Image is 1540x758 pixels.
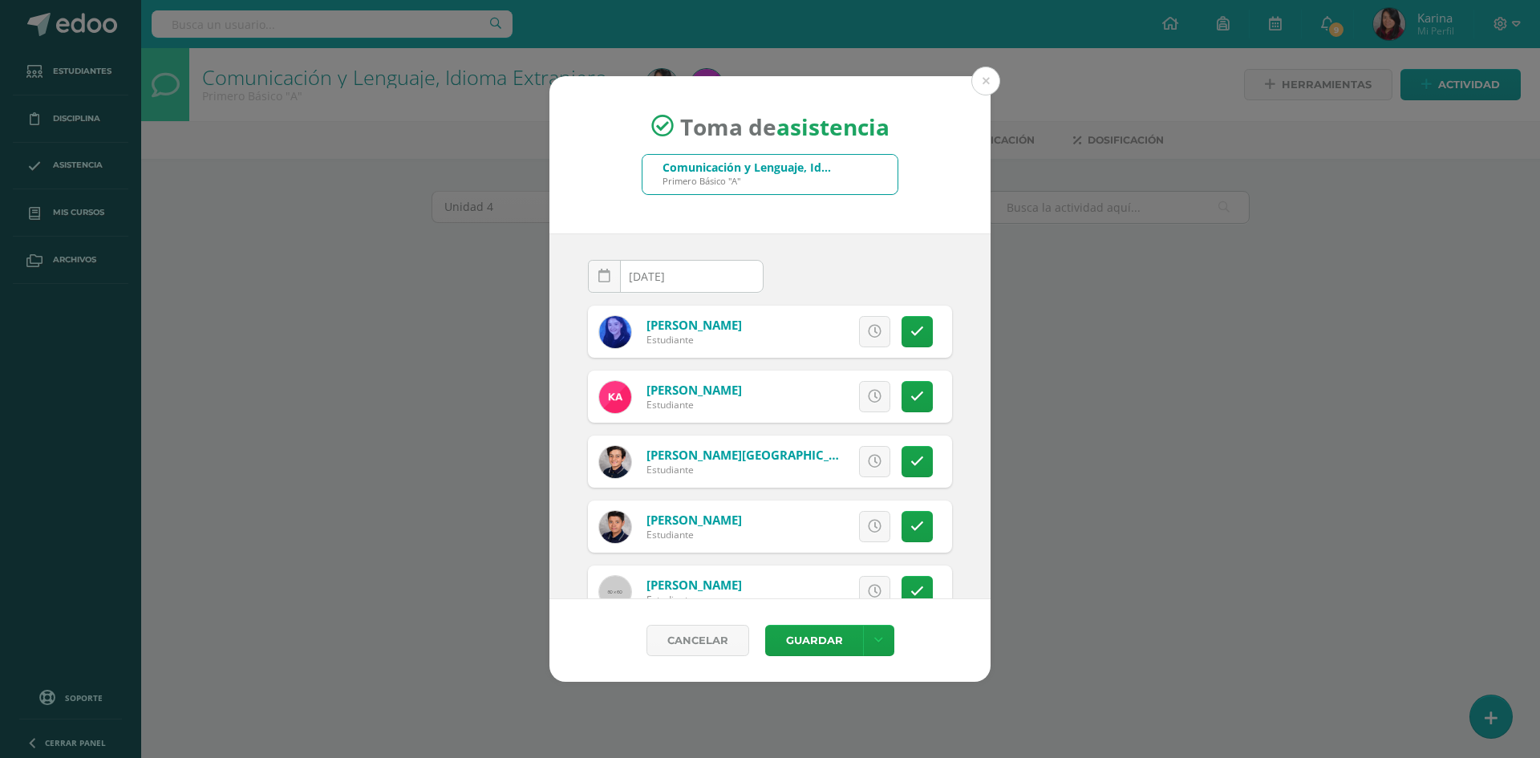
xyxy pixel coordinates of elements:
img: 354a4e2e9604b7cb9fc638347ca4c800.png [599,511,631,543]
a: [PERSON_NAME] [646,512,742,528]
button: Close (Esc) [971,67,1000,95]
a: Cancelar [646,625,749,656]
div: Estudiante [646,463,839,476]
div: Estudiante [646,528,742,541]
input: Busca un grado o sección aquí... [642,155,898,194]
img: 3bdd1d7795c86719c3225e290c3efda6.png [599,381,631,413]
span: Toma de [680,111,890,141]
button: Guardar [765,625,863,656]
div: Primero Básico "A" [663,175,831,187]
input: Fecha de Inasistencia [589,261,763,292]
a: [PERSON_NAME] [646,382,742,398]
div: Comunicación y Lenguaje, Idioma Extranjero Inglés [663,160,831,175]
img: 33f9c68d24a6f6dcfbf475237ac1d337.png [599,446,631,478]
div: Estudiante [646,593,742,606]
a: [PERSON_NAME] [646,577,742,593]
a: [PERSON_NAME][GEOGRAPHIC_DATA] [646,447,865,463]
strong: asistencia [776,111,890,141]
img: a0b8d01e7256fb01f0844160022b3033.png [599,316,631,348]
div: Estudiante [646,333,742,347]
a: [PERSON_NAME] [646,317,742,333]
div: Estudiante [646,398,742,411]
img: 60x60 [599,576,631,608]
